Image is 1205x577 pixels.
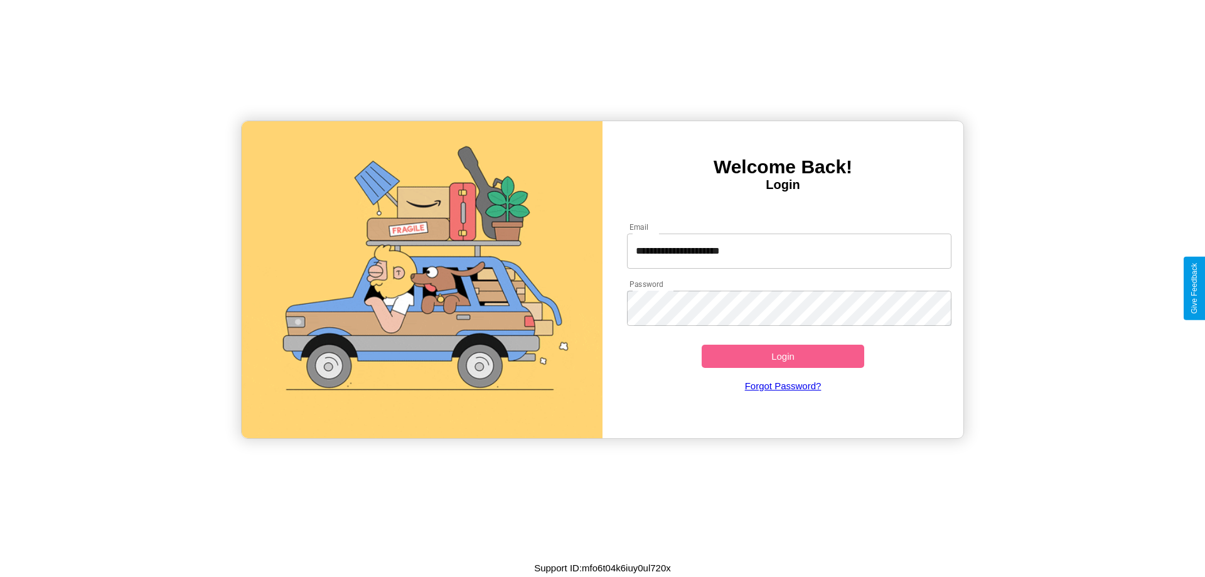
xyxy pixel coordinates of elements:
[629,222,649,232] label: Email
[534,559,671,576] p: Support ID: mfo6t04k6iuy0ul720x
[621,368,946,404] a: Forgot Password?
[702,345,864,368] button: Login
[1190,263,1199,314] div: Give Feedback
[629,279,663,289] label: Password
[602,156,963,178] h3: Welcome Back!
[602,178,963,192] h4: Login
[242,121,602,438] img: gif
